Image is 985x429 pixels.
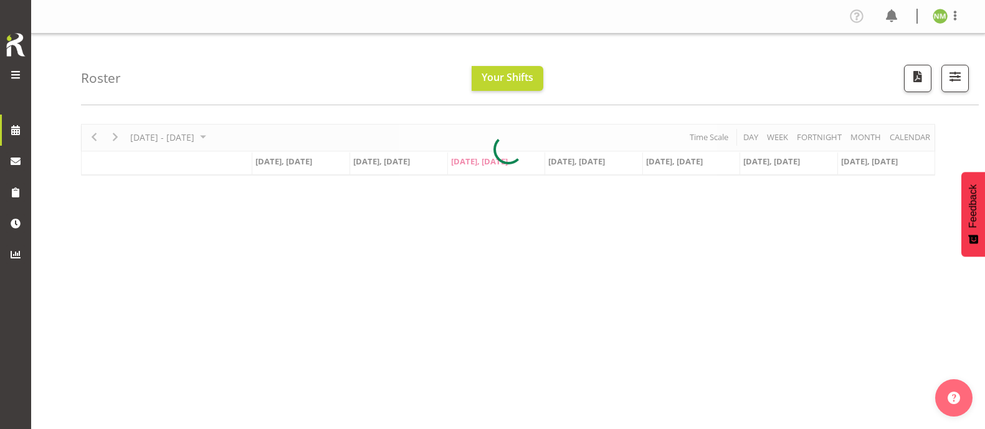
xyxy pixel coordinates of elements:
button: Feedback - Show survey [961,172,985,257]
span: Your Shifts [482,70,533,84]
img: Rosterit icon logo [3,31,28,59]
h4: Roster [81,71,121,85]
button: Your Shifts [472,66,543,91]
button: Filter Shifts [941,65,969,92]
img: nelia-maiva11913.jpg [933,9,948,24]
img: help-xxl-2.png [948,392,960,404]
span: Feedback [968,184,979,228]
button: Download a PDF of the roster according to the set date range. [904,65,931,92]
